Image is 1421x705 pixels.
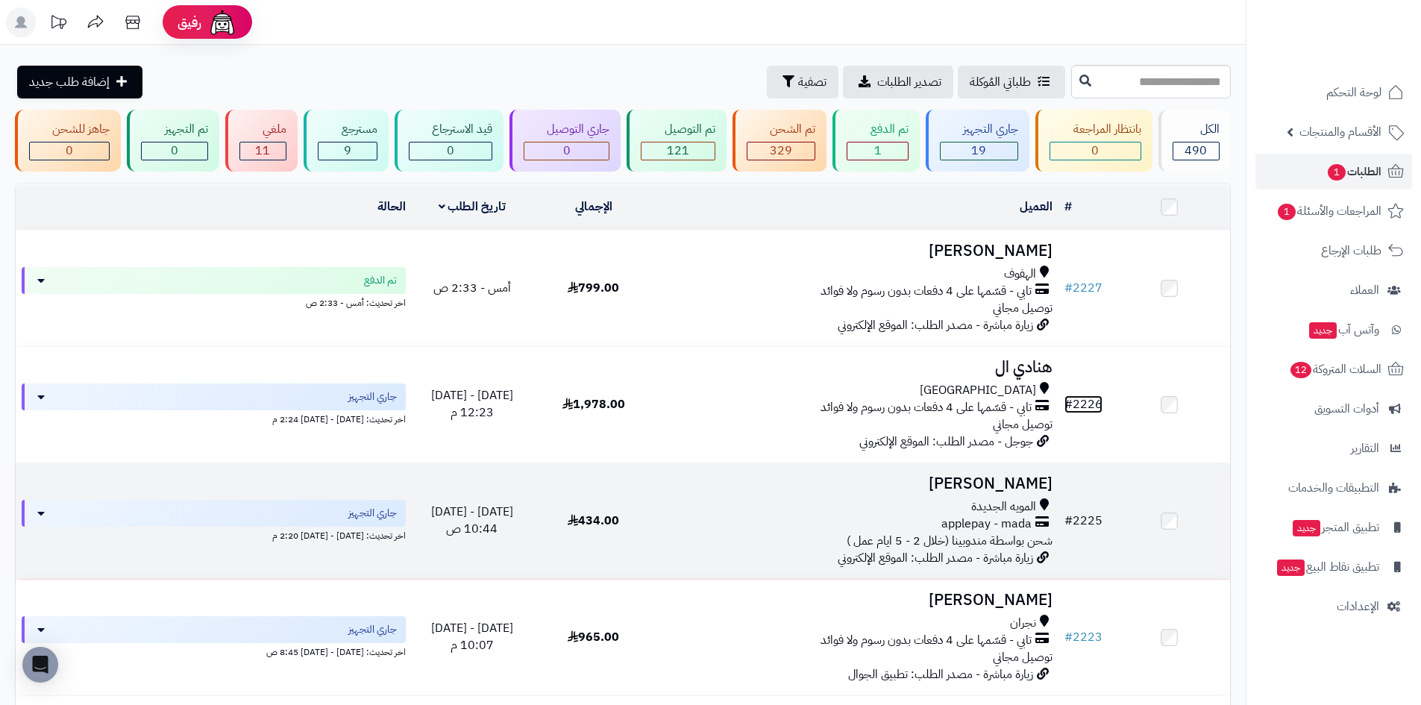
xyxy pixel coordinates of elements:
[660,359,1053,376] h3: هنادي ال
[1064,279,1102,297] a: #2227
[1050,121,1141,138] div: بانتظار المراجعة
[319,142,376,160] div: 9
[66,142,73,160] span: 0
[348,622,397,637] span: جاري التجهيز
[958,66,1065,98] a: طلباتي المُوكلة
[124,110,222,172] a: تم التجهيز 0
[1276,557,1379,577] span: تطبيق نقاط البيع
[1050,142,1140,160] div: 0
[563,142,571,160] span: 0
[1032,110,1155,172] a: بانتظار المراجعة 0
[1255,470,1412,506] a: التطبيقات والخدمات
[1308,319,1379,340] span: وآتس آب
[1289,359,1381,380] span: السلات المتروكة
[941,142,1017,160] div: 19
[431,619,513,654] span: [DATE] - [DATE] 10:07 م
[821,399,1032,416] span: تابي - قسّمها على 4 دفعات بدون رسوم ولا فوائد
[1255,272,1412,308] a: العملاء
[240,142,286,160] div: 11
[40,7,77,41] a: تحديثات المنصة
[941,516,1032,533] span: applepay - mada
[1255,193,1412,229] a: المراجعات والأسئلة1
[1276,201,1381,222] span: المراجعات والأسئلة
[447,142,454,160] span: 0
[1293,520,1320,536] span: جديد
[843,66,953,98] a: تصدير الطلبات
[747,121,815,138] div: تم الشحن
[829,110,922,172] a: تم الدفع 1
[377,198,406,216] a: الحالة
[923,110,1032,172] a: جاري التجهيز 19
[568,279,619,297] span: 799.00
[141,121,207,138] div: تم التجهيز
[821,632,1032,649] span: تابي - قسّمها على 4 دفعات بدون رسوم ولا فوائد
[940,121,1018,138] div: جاري التجهيز
[22,643,406,659] div: اخر تحديث: [DATE] - [DATE] 8:45 ص
[1309,322,1337,339] span: جديد
[1326,82,1381,103] span: لوحة التحكم
[1314,398,1379,419] span: أدوات التسويق
[993,299,1053,317] span: توصيل مجاني
[970,73,1031,91] span: طلباتي المُوكلة
[1064,512,1073,530] span: #
[877,73,941,91] span: تصدير الطلبات
[30,142,109,160] div: 0
[847,121,908,138] div: تم الدفع
[1288,477,1379,498] span: التطبيقات والخدمات
[1155,110,1234,172] a: الكل490
[29,121,110,138] div: جاهز للشحن
[255,142,270,160] span: 11
[847,532,1053,550] span: شحن بواسطة مندوبينا (خلال 2 - 5 ايام عمل )
[1278,204,1296,220] span: 1
[1255,430,1412,466] a: التقارير
[848,665,1033,683] span: زيارة مباشرة - مصدر الطلب: تطبيق الجوال
[730,110,829,172] a: تم الشحن 329
[392,110,506,172] a: قيد الاسترجاع 0
[1277,560,1305,576] span: جديد
[624,110,729,172] a: تم التوصيل 121
[431,503,513,538] span: [DATE] - [DATE] 10:44 ص
[641,121,715,138] div: تم التوصيل
[1290,362,1311,378] span: 12
[178,13,201,31] span: رفيق
[971,498,1036,516] span: المويه الجديدة
[642,142,714,160] div: 121
[660,475,1053,492] h3: [PERSON_NAME]
[431,386,513,422] span: [DATE] - [DATE] 12:23 م
[1351,438,1379,459] span: التقارير
[1173,121,1220,138] div: الكل
[562,395,625,413] span: 1,978.00
[1064,395,1073,413] span: #
[1255,510,1412,545] a: تطبيق المتجرجديد
[821,283,1032,300] span: تابي - قسّمها على 4 دفعات بدون رسوم ولا فوائد
[433,279,511,297] span: أمس - 2:33 ص
[524,142,609,160] div: 0
[1255,154,1412,189] a: الطلبات1
[506,110,624,172] a: جاري التوصيل 0
[859,433,1033,451] span: جوجل - مصدر الطلب: الموقع الإلكتروني
[1255,549,1412,585] a: تطبيق نقاط البيعجديد
[1291,517,1379,538] span: تطبيق المتجر
[667,142,689,160] span: 121
[1185,142,1207,160] span: 490
[1255,391,1412,427] a: أدوات التسويق
[22,410,406,426] div: اخر تحديث: [DATE] - [DATE] 2:24 م
[920,382,1036,399] span: [GEOGRAPHIC_DATA]
[874,142,882,160] span: 1
[1064,395,1102,413] a: #2226
[410,142,492,160] div: 0
[22,647,58,683] div: Open Intercom Messenger
[1010,615,1036,632] span: نجران
[22,294,406,310] div: اخر تحديث: أمس - 2:33 ص
[1255,589,1412,624] a: الإعدادات
[348,389,397,404] span: جاري التجهيز
[12,110,124,172] a: جاهز للشحن 0
[207,7,237,37] img: ai-face.png
[1326,161,1381,182] span: الطلبات
[971,142,986,160] span: 19
[348,506,397,521] span: جاري التجهيز
[409,121,492,138] div: قيد الاسترجاع
[29,73,110,91] span: إضافة طلب جديد
[318,121,377,138] div: مسترجع
[1337,596,1379,617] span: الإعدادات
